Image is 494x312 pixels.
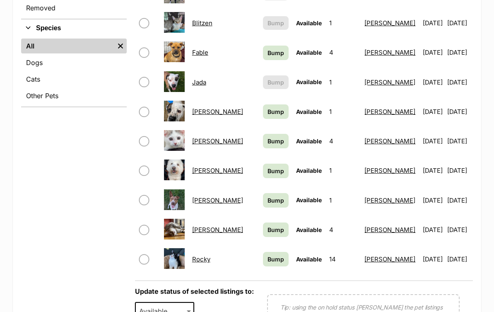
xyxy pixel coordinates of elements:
a: Remove filter [114,39,127,53]
span: Bump [267,196,284,205]
td: 4 [326,127,361,155]
a: Bump [263,134,289,148]
span: Available [296,256,322,263]
span: Available [296,108,322,115]
a: [PERSON_NAME] [364,167,415,174]
td: 14 [326,245,361,273]
td: [DATE] [419,245,446,273]
a: [PERSON_NAME] [192,108,243,116]
a: Blitzen [192,19,212,27]
span: Available [296,167,322,174]
span: Available [296,78,322,85]
a: Removed [21,0,127,15]
a: [PERSON_NAME] [364,78,415,86]
a: All [21,39,114,53]
label: Update status of selected listings to: [135,287,254,295]
td: [DATE] [419,156,446,185]
td: [DATE] [419,9,446,37]
a: Bump [263,46,289,60]
a: [PERSON_NAME] [364,255,415,263]
span: Available [296,138,322,145]
a: [PERSON_NAME] [192,226,243,234]
span: Bump [267,19,284,27]
span: Bump [267,48,284,57]
td: [DATE] [447,9,472,37]
td: 1 [326,9,361,37]
a: Bump [263,223,289,237]
img: Rocky [164,248,185,269]
a: Fable [192,48,208,56]
div: Species [21,37,127,106]
a: Bump [263,104,289,119]
span: Bump [267,107,284,116]
button: Bump [263,75,289,89]
td: [DATE] [419,186,446,215]
span: Bump [267,225,284,234]
span: Bump [267,78,284,87]
td: [DATE] [419,215,446,244]
a: [PERSON_NAME] [364,19,415,27]
span: Bump [267,167,284,175]
a: Other Pets [21,88,127,103]
td: [DATE] [419,38,446,67]
td: [DATE] [447,245,472,273]
td: 1 [326,156,361,185]
a: Bump [263,193,289,208]
span: Available [296,196,322,203]
td: [DATE] [419,127,446,155]
span: Available [296,49,322,56]
td: [DATE] [447,215,472,244]
span: Bump [267,255,284,264]
a: [PERSON_NAME] [364,226,415,234]
td: 1 [326,186,361,215]
a: [PERSON_NAME] [192,137,243,145]
a: [PERSON_NAME] [192,167,243,174]
img: Nate [164,219,185,239]
td: [DATE] [447,127,472,155]
td: [DATE] [447,156,472,185]
td: [DATE] [447,186,472,215]
a: [PERSON_NAME] [192,196,243,204]
td: [DATE] [447,97,472,126]
td: 4 [326,215,361,244]
td: 1 [326,97,361,126]
td: [DATE] [419,68,446,97]
span: Available [296,226,322,233]
a: [PERSON_NAME] [364,48,415,56]
span: Available [296,19,322,27]
a: [PERSON_NAME] [364,108,415,116]
a: [PERSON_NAME] [364,196,415,204]
a: Rocky [192,255,210,263]
span: Bump [267,137,284,145]
a: Bump [263,252,289,266]
a: Jada [192,78,206,86]
button: Bump [263,16,289,30]
td: [DATE] [419,97,446,126]
td: 4 [326,38,361,67]
a: Dogs [21,55,127,70]
a: Bump [263,164,289,178]
button: Species [21,23,127,34]
td: [DATE] [447,38,472,67]
a: [PERSON_NAME] [364,137,415,145]
td: [DATE] [447,68,472,97]
a: Cats [21,72,127,87]
img: Blitzen [164,12,185,33]
td: 1 [326,68,361,97]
